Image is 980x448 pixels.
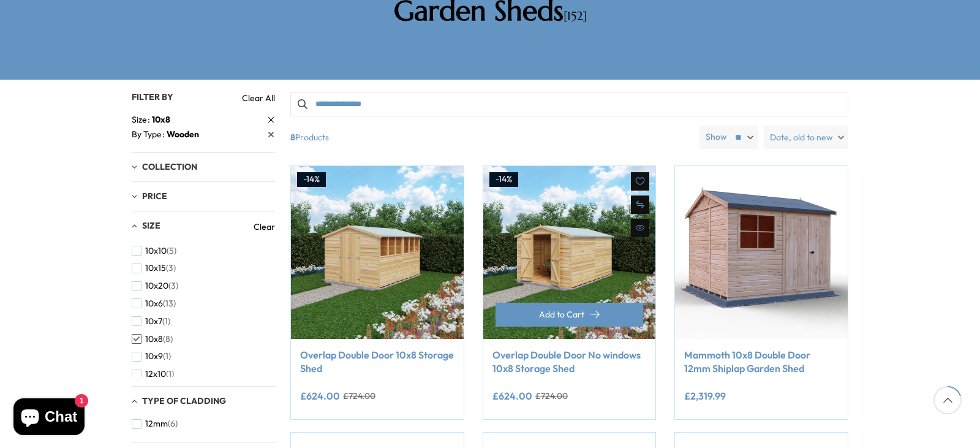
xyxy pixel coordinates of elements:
[168,281,178,291] span: (3)
[167,129,199,140] span: Wooden
[166,369,174,379] span: (1)
[539,310,584,319] span: Add to Cart
[563,9,587,24] span: [152]
[242,92,275,104] a: Clear All
[142,161,197,172] span: Collection
[132,91,173,102] span: Filter By
[535,392,568,400] del: £724.00
[163,351,171,362] span: (1)
[163,334,173,344] span: (8)
[300,391,340,401] ins: £624.00
[132,128,167,141] span: By Type
[492,391,532,401] ins: £624.00
[132,113,152,126] span: Size
[285,126,695,149] span: Products
[290,126,295,149] b: 8
[706,131,727,143] label: Show
[145,246,167,256] span: 10x10
[343,392,375,400] del: £724.00
[162,316,170,327] span: (1)
[132,330,173,348] button: 10x8
[770,126,833,149] span: Date, old to new
[145,351,163,362] span: 10x9
[145,334,163,344] span: 10x8
[145,281,168,291] span: 10x20
[492,348,647,376] a: Overlap Double Door No windows 10x8 Storage Shed
[142,395,226,406] span: Type of Cladding
[297,172,326,187] div: -14%
[145,316,162,327] span: 10x7
[145,369,166,379] span: 12x10
[142,191,167,202] span: Price
[290,92,848,116] input: Search products
[152,114,170,125] span: 10x8
[132,242,176,260] button: 10x10
[145,419,168,429] span: 12mm
[145,263,166,273] span: 10x15
[166,263,176,273] span: (3)
[132,295,176,313] button: 10x6
[142,220,160,231] span: Size
[167,246,176,256] span: (5)
[254,221,275,233] a: Clear
[132,277,178,295] button: 10x20
[132,347,171,365] button: 10x9
[132,313,170,330] button: 10x7
[163,298,176,309] span: (13)
[300,348,454,376] a: Overlap Double Door 10x8 Storage Shed
[132,259,176,277] button: 10x15
[764,126,848,149] label: Date, old to new
[496,303,644,327] button: Add to Cart
[684,348,839,376] a: Mammoth 10x8 Double Door 12mm Shiplap Garden Shed
[132,365,174,383] button: 12x10
[132,415,178,433] button: 12mm
[489,172,518,187] div: -14%
[145,298,163,309] span: 10x6
[10,398,88,438] inbox-online-store-chat: Shopify online store chat
[684,391,726,401] ins: £2,319.99
[168,419,178,429] span: (6)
